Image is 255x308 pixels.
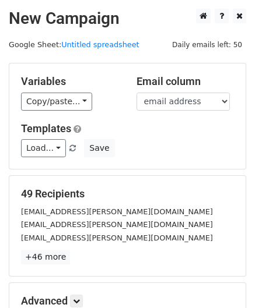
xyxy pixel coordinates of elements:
small: [EMAIL_ADDRESS][PERSON_NAME][DOMAIN_NAME] [21,233,213,242]
h5: Email column [137,75,235,88]
small: [EMAIL_ADDRESS][PERSON_NAME][DOMAIN_NAME] [21,207,213,216]
h5: Advanced [21,295,234,307]
h5: 49 Recipients [21,187,234,200]
span: Daily emails left: 50 [168,38,246,51]
a: Load... [21,139,66,157]
a: Daily emails left: 50 [168,40,246,49]
small: [EMAIL_ADDRESS][PERSON_NAME][DOMAIN_NAME] [21,220,213,229]
small: Google Sheet: [9,40,139,49]
a: Untitled spreadsheet [61,40,139,49]
h5: Variables [21,75,119,88]
a: +46 more [21,250,70,264]
button: Save [84,139,114,157]
a: Templates [21,122,71,134]
a: Copy/paste... [21,93,92,111]
h2: New Campaign [9,9,246,29]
